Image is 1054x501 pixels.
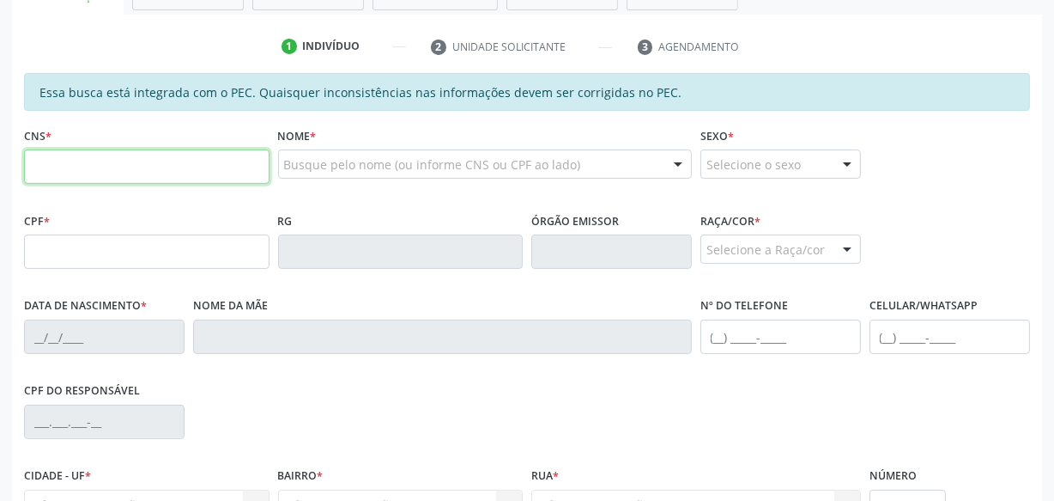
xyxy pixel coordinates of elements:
[303,39,360,54] div: Indivíduo
[284,156,581,174] span: Busque pelo nome (ou informe CNS ou CPF ao lado)
[278,123,317,150] label: Nome
[24,123,51,150] label: CNS
[24,208,50,235] label: CPF
[193,293,268,320] label: Nome da mãe
[869,293,978,320] label: Celular/WhatsApp
[869,320,1030,354] input: (__) _____-_____
[869,463,917,490] label: Número
[24,293,147,320] label: Data de nascimento
[278,463,324,490] label: Bairro
[706,241,825,259] span: Selecione a Raça/cor
[700,320,861,354] input: (__) _____-_____
[700,208,760,235] label: Raça/cor
[278,208,293,235] label: RG
[282,39,297,54] div: 1
[700,123,734,150] label: Sexo
[24,378,140,405] label: CPF do responsável
[531,208,619,235] label: Órgão emissor
[24,320,185,354] input: __/__/____
[531,463,559,490] label: Rua
[700,293,788,320] label: Nº do Telefone
[24,73,1030,111] div: Essa busca está integrada com o PEC. Quaisquer inconsistências nas informações devem ser corrigid...
[24,405,185,439] input: ___.___.___-__
[706,156,801,174] span: Selecione o sexo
